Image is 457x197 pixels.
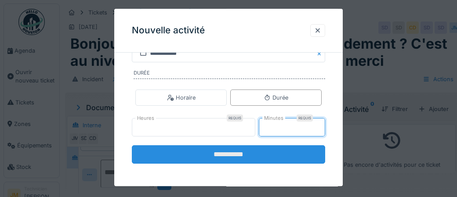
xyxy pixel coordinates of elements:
label: Minutes [262,115,285,122]
div: Requis [227,115,243,122]
div: Durée [264,93,288,102]
label: Heures [135,115,156,122]
div: Horaire [167,93,196,102]
label: Durée [134,69,325,79]
button: Close [316,44,325,62]
div: Requis [297,115,313,122]
h3: Nouvelle activité [132,25,205,36]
